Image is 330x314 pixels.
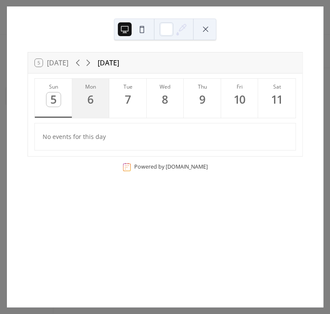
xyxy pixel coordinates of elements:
[221,79,259,118] button: Fri10
[37,83,70,90] div: Sun
[166,163,208,170] a: [DOMAIN_NAME]
[35,79,72,118] button: Sun5
[72,79,110,118] button: Mon6
[258,79,296,118] button: Sat11
[36,126,295,147] div: No events for this day
[121,92,135,107] div: 7
[147,79,184,118] button: Wed8
[270,92,284,107] div: 11
[149,83,182,90] div: Wed
[98,58,119,68] div: [DATE]
[46,92,61,107] div: 5
[84,92,98,107] div: 6
[233,92,247,107] div: 10
[261,83,293,90] div: Sat
[75,83,107,90] div: Mon
[184,79,221,118] button: Thu9
[224,83,256,90] div: Fri
[186,83,219,90] div: Thu
[158,92,173,107] div: 8
[109,79,147,118] button: Tue7
[195,92,210,107] div: 9
[112,83,144,90] div: Tue
[135,163,208,170] div: Powered by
